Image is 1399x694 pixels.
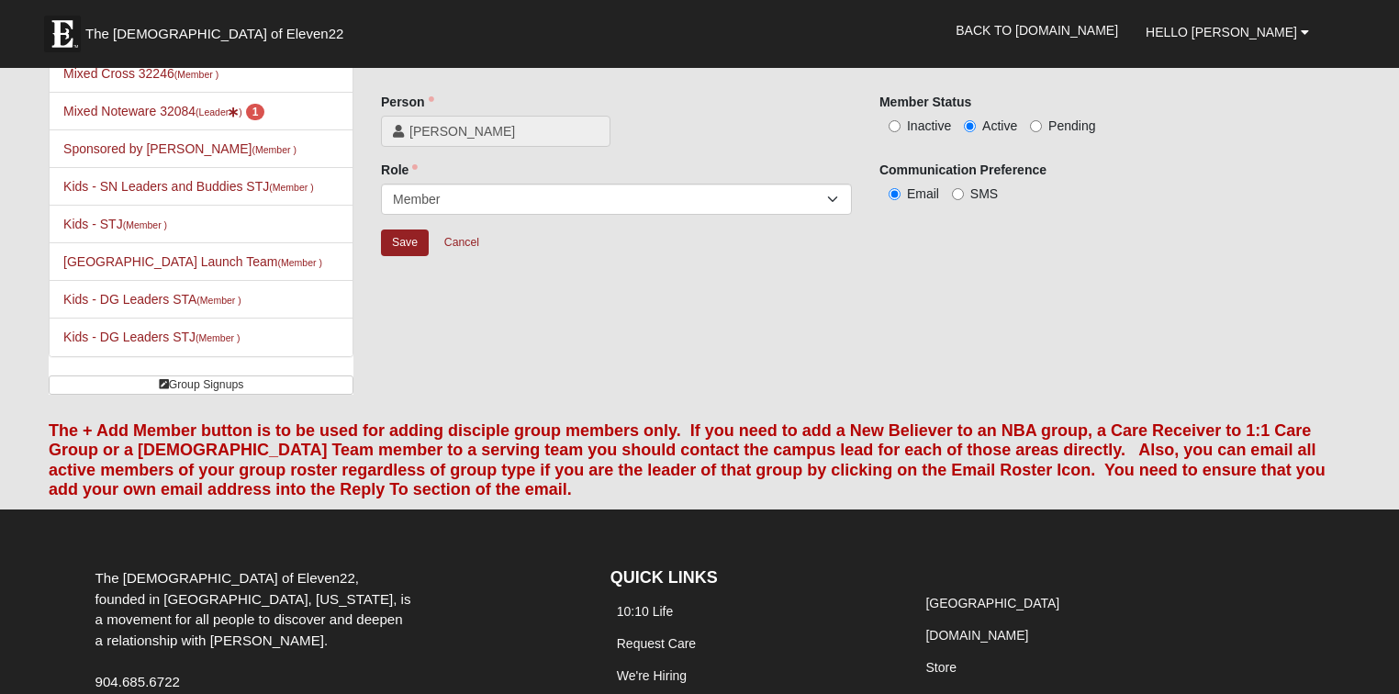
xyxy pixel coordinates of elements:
a: [GEOGRAPHIC_DATA] [925,596,1059,610]
small: (Leader ) [196,106,242,118]
a: Kids - STJ(Member ) [63,217,167,231]
input: Active [964,120,976,132]
small: (Member ) [174,69,218,80]
small: (Member ) [196,332,240,343]
input: Alt+s [381,229,429,256]
input: SMS [952,188,964,200]
label: Member Status [879,93,971,111]
small: (Member ) [123,219,167,230]
input: Inactive [889,120,901,132]
small: (Member ) [269,182,313,193]
input: Pending [1030,120,1042,132]
font: The + Add Member button is to be used for adding disciple group members only. If you need to add ... [49,421,1326,499]
a: Mixed Cross 32246(Member ) [63,66,218,81]
a: [GEOGRAPHIC_DATA] Launch Team(Member ) [63,254,322,269]
a: Sponsored by [PERSON_NAME](Member ) [63,141,297,156]
a: Group Signups [49,375,353,395]
span: [PERSON_NAME] [409,122,599,140]
a: 10:10 Life [617,604,674,619]
small: (Member ) [278,257,322,268]
span: Pending [1048,118,1095,133]
span: SMS [970,186,998,201]
h4: QUICK LINKS [610,568,892,588]
span: The [DEMOGRAPHIC_DATA] of Eleven22 [85,25,343,43]
a: Hello [PERSON_NAME] [1132,9,1323,55]
span: Active [982,118,1017,133]
a: Mixed Noteware 32084(Leader) 1 [63,104,264,118]
label: Person [381,93,433,111]
a: [DOMAIN_NAME] [925,628,1028,643]
img: Eleven22 logo [44,16,81,52]
label: Role [381,161,418,179]
a: Kids - DG Leaders STJ(Member ) [63,330,240,344]
a: Request Care [617,636,696,651]
a: Back to [DOMAIN_NAME] [942,7,1132,53]
a: Kids - DG Leaders STA(Member ) [63,292,241,307]
label: Communication Preference [879,161,1046,179]
small: (Member ) [252,144,297,155]
span: Hello [PERSON_NAME] [1146,25,1297,39]
a: Cancel [432,229,491,257]
input: Email [889,188,901,200]
span: number of pending members [246,104,265,120]
small: (Member ) [196,295,241,306]
span: Inactive [907,118,951,133]
a: The [DEMOGRAPHIC_DATA] of Eleven22 [35,6,402,52]
span: Email [907,186,939,201]
a: Kids - SN Leaders and Buddies STJ(Member ) [63,179,314,194]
